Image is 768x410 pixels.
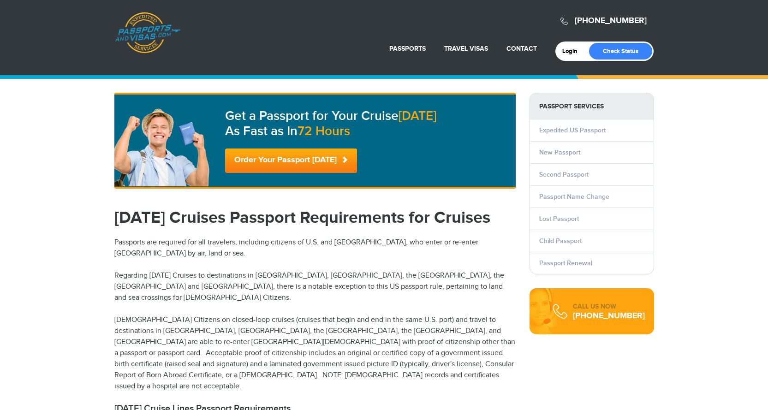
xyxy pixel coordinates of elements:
[114,209,516,226] h1: [DATE] Cruises Passport Requirements for Cruises
[539,149,580,156] a: New Passport
[539,126,606,134] a: Expedited US Passport
[114,315,516,392] p: [DEMOGRAPHIC_DATA] Citizens on closed-loop cruises (cruises that begin and end in the same U.S. p...
[589,43,652,59] a: Check Status
[562,48,584,55] a: Login
[539,171,589,178] a: Second Passport
[575,16,647,26] a: [PHONE_NUMBER]
[573,302,645,311] div: CALL US NOW
[389,45,426,53] a: Passports
[539,259,592,267] a: Passport Renewal
[115,12,180,53] a: Passports & [DOMAIN_NAME]
[539,193,609,201] a: Passport Name Change
[114,270,516,303] p: Regarding [DATE] Cruises to destinations in [GEOGRAPHIC_DATA], [GEOGRAPHIC_DATA], the [GEOGRAPHIC...
[530,93,654,119] strong: PASSPORT SERVICES
[399,108,436,124] span: [DATE]
[298,124,350,139] span: 72 Hours
[225,108,502,139] p: Get a Passport for Your Cruise As Fast as In
[506,45,537,53] a: Contact
[539,215,579,223] a: Lost Passport
[573,311,645,321] div: [PHONE_NUMBER]
[114,237,516,259] p: Passports are required for all travelers, including citizens of U.S. and [GEOGRAPHIC_DATA], who e...
[539,237,582,245] a: Child Passport
[444,45,488,53] a: Travel Visas
[225,149,357,173] a: Order Your Passport [DATE]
